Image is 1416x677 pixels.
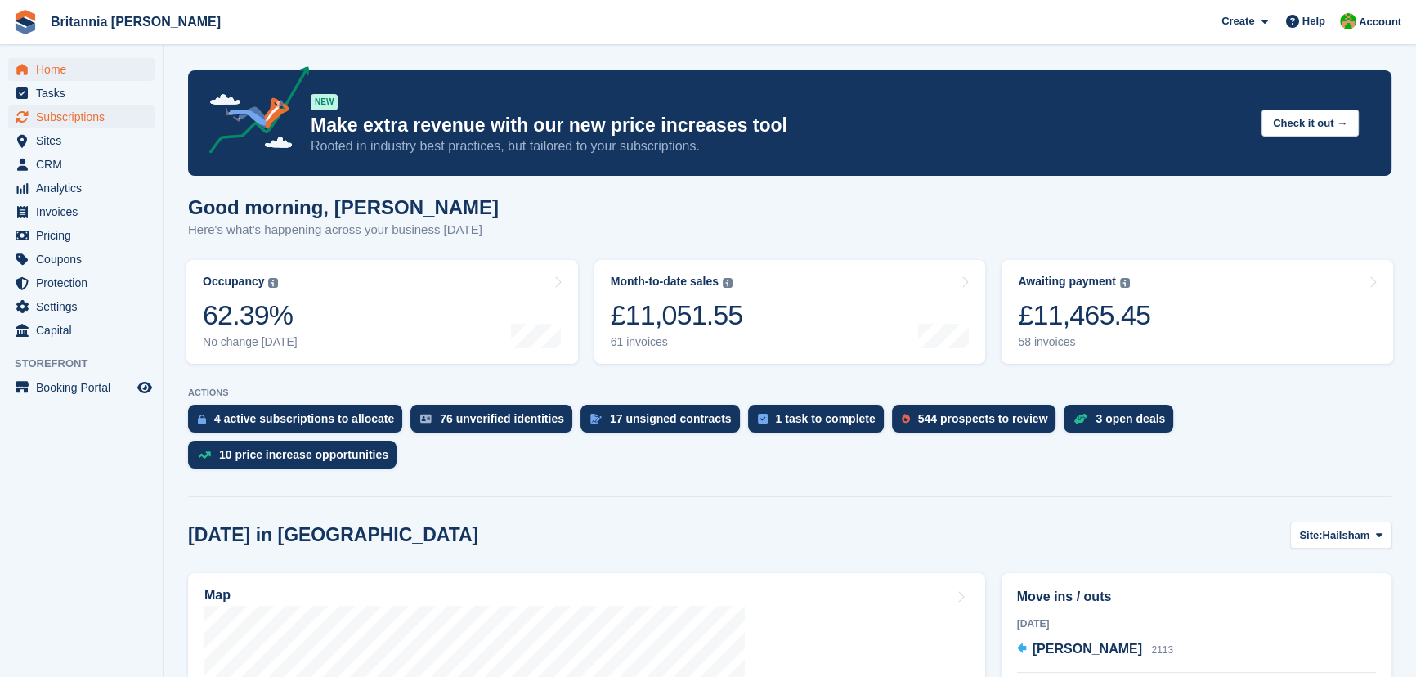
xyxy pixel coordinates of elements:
[1017,616,1376,631] div: [DATE]
[36,177,134,200] span: Analytics
[918,412,1048,425] div: 544 prospects to review
[36,224,134,247] span: Pricing
[1002,260,1393,364] a: Awaiting payment £11,465.45 58 invoices
[36,105,134,128] span: Subscriptions
[198,451,211,459] img: price_increase_opportunities-93ffe204e8149a01c8c9dc8f82e8f89637d9d84a8eef4429ea346261dce0b2c0.svg
[1033,642,1142,656] span: [PERSON_NAME]
[1299,527,1322,544] span: Site:
[580,405,748,441] a: 17 unsigned contracts
[440,412,564,425] div: 76 unverified identities
[204,588,231,603] h2: Map
[1290,522,1391,549] button: Site: Hailsham
[13,10,38,34] img: stora-icon-8386f47178a22dfd0bd8f6a31ec36ba5ce8667c1dd55bd0f319d3a0aa187defe.svg
[776,412,876,425] div: 1 task to complete
[36,271,134,294] span: Protection
[36,376,134,399] span: Booking Portal
[135,378,155,397] a: Preview store
[311,114,1248,137] p: Make extra revenue with our new price increases tool
[8,271,155,294] a: menu
[594,260,986,364] a: Month-to-date sales £11,051.55 61 invoices
[1221,13,1254,29] span: Create
[1120,278,1130,288] img: icon-info-grey-7440780725fd019a000dd9b08b2336e03edf1995a4989e88bcd33f0948082b44.svg
[1340,13,1356,29] img: Wendy Thorp
[219,448,388,461] div: 10 price increase opportunities
[311,137,1248,155] p: Rooted in industry best practices, but tailored to your subscriptions.
[36,295,134,318] span: Settings
[1359,14,1401,30] span: Account
[8,248,155,271] a: menu
[611,275,719,289] div: Month-to-date sales
[1151,644,1173,656] span: 2113
[203,335,298,349] div: No change [DATE]
[195,66,310,159] img: price-adjustments-announcement-icon-8257ccfd72463d97f412b2fc003d46551f7dbcb40ab6d574587a9cd5c0d94...
[36,129,134,152] span: Sites
[1064,405,1181,441] a: 3 open deals
[1261,110,1359,137] button: Check it out →
[1018,275,1116,289] div: Awaiting payment
[1302,13,1325,29] span: Help
[1017,639,1173,661] a: [PERSON_NAME] 2113
[8,295,155,318] a: menu
[203,275,264,289] div: Occupancy
[1322,527,1369,544] span: Hailsham
[188,388,1391,398] p: ACTIONS
[36,82,134,105] span: Tasks
[186,260,578,364] a: Occupancy 62.39% No change [DATE]
[1017,587,1376,607] h2: Move ins / outs
[188,405,410,441] a: 4 active subscriptions to allocate
[902,414,910,424] img: prospect-51fa495bee0391a8d652442698ab0144808aea92771e9ea1ae160a38d050c398.svg
[611,335,743,349] div: 61 invoices
[8,224,155,247] a: menu
[8,153,155,176] a: menu
[8,177,155,200] a: menu
[420,414,432,424] img: verify_identity-adf6edd0f0f0b5bbfe63781bf79b02c33cf7c696d77639b501bdc392416b5a36.svg
[610,412,732,425] div: 17 unsigned contracts
[892,405,1064,441] a: 544 prospects to review
[36,319,134,342] span: Capital
[8,105,155,128] a: menu
[44,8,227,35] a: Britannia [PERSON_NAME]
[268,278,278,288] img: icon-info-grey-7440780725fd019a000dd9b08b2336e03edf1995a4989e88bcd33f0948082b44.svg
[8,58,155,81] a: menu
[203,298,298,332] div: 62.39%
[311,94,338,110] div: NEW
[188,196,499,218] h1: Good morning, [PERSON_NAME]
[8,376,155,399] a: menu
[748,405,892,441] a: 1 task to complete
[1018,298,1150,332] div: £11,465.45
[36,200,134,223] span: Invoices
[723,278,733,288] img: icon-info-grey-7440780725fd019a000dd9b08b2336e03edf1995a4989e88bcd33f0948082b44.svg
[198,414,206,424] img: active_subscription_to_allocate_icon-d502201f5373d7db506a760aba3b589e785aa758c864c3986d89f69b8ff3...
[758,414,768,424] img: task-75834270c22a3079a89374b754ae025e5fb1db73e45f91037f5363f120a921f8.svg
[1073,413,1087,424] img: deal-1b604bf984904fb50ccaf53a9ad4b4a5d6e5aea283cecdc64d6e3604feb123c2.svg
[188,524,478,546] h2: [DATE] in [GEOGRAPHIC_DATA]
[410,405,580,441] a: 76 unverified identities
[8,82,155,105] a: menu
[214,412,394,425] div: 4 active subscriptions to allocate
[8,319,155,342] a: menu
[8,129,155,152] a: menu
[188,221,499,240] p: Here's what's happening across your business [DATE]
[1096,412,1165,425] div: 3 open deals
[1018,335,1150,349] div: 58 invoices
[8,200,155,223] a: menu
[611,298,743,332] div: £11,051.55
[36,58,134,81] span: Home
[15,356,163,372] span: Storefront
[36,153,134,176] span: CRM
[36,248,134,271] span: Coupons
[188,441,405,477] a: 10 price increase opportunities
[590,414,602,424] img: contract_signature_icon-13c848040528278c33f63329250d36e43548de30e8caae1d1a13099fd9432cc5.svg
